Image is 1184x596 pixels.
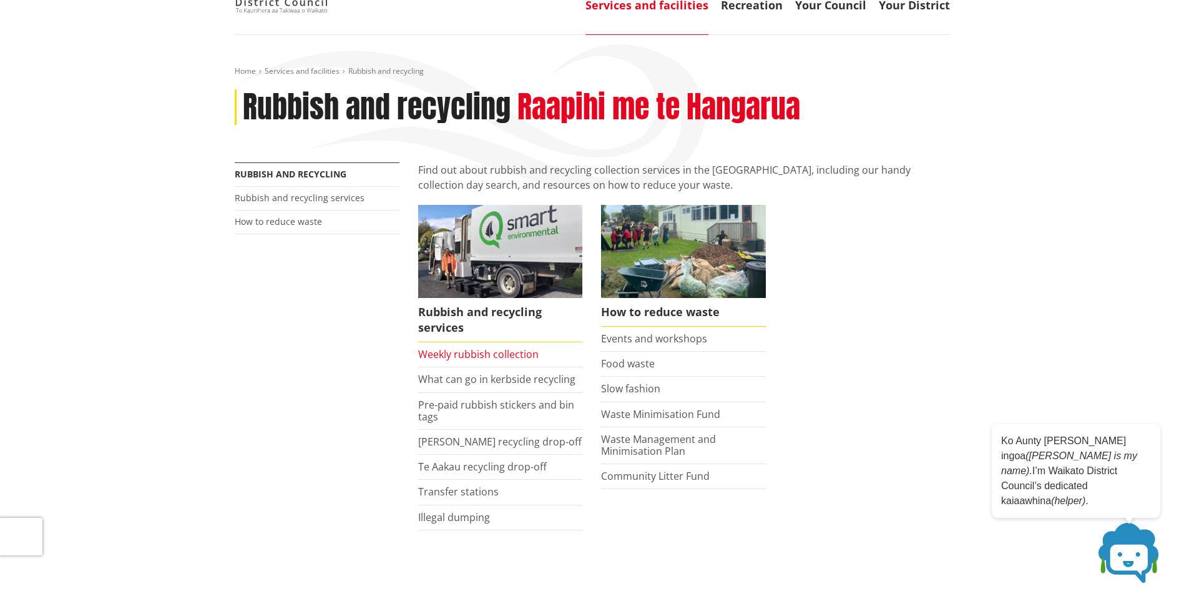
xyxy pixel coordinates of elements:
h1: Rubbish and recycling [243,89,511,126]
a: Rubbish and recycling services [235,192,364,204]
span: Rubbish and recycling [348,66,424,76]
a: Te Aakau recycling drop-off [418,460,547,474]
p: Ko Aunty [PERSON_NAME] ingoa I’m Waikato District Council’s dedicated kaiaawhina . [1001,434,1151,509]
a: Pre-paid rubbish stickers and bin tags [418,398,574,424]
a: Transfer stations [418,485,499,499]
a: Events and workshops [601,332,707,345]
a: [PERSON_NAME] recycling drop-off [418,435,582,449]
img: Rubbish and recycling services [418,205,583,297]
h2: Raapihi me te Hangarua [517,89,800,126]
a: How to reduce waste [601,205,766,327]
a: Community Litter Fund [601,469,710,483]
em: ([PERSON_NAME] is my name). [1001,450,1137,476]
a: What can go in kerbside recycling [418,372,575,386]
a: Services and facilities [265,66,340,76]
nav: breadcrumb [235,66,950,77]
a: Home [235,66,256,76]
a: Rubbish and recycling [235,168,346,180]
a: Weekly rubbish collection [418,347,539,361]
em: (helper) [1051,495,1085,506]
span: How to reduce waste [601,298,766,327]
a: Illegal dumping [418,510,490,524]
img: Reducing waste [601,205,766,297]
a: Waste Minimisation Fund [601,407,720,421]
span: Rubbish and recycling services [418,298,583,342]
a: Waste Management and Minimisation Plan [601,432,716,458]
a: How to reduce waste [235,216,322,227]
a: Rubbish and recycling services [418,205,583,342]
p: Find out about rubbish and recycling collection services in the [GEOGRAPHIC_DATA], including our ... [418,162,950,192]
a: Slow fashion [601,382,660,395]
a: Food waste [601,357,655,370]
